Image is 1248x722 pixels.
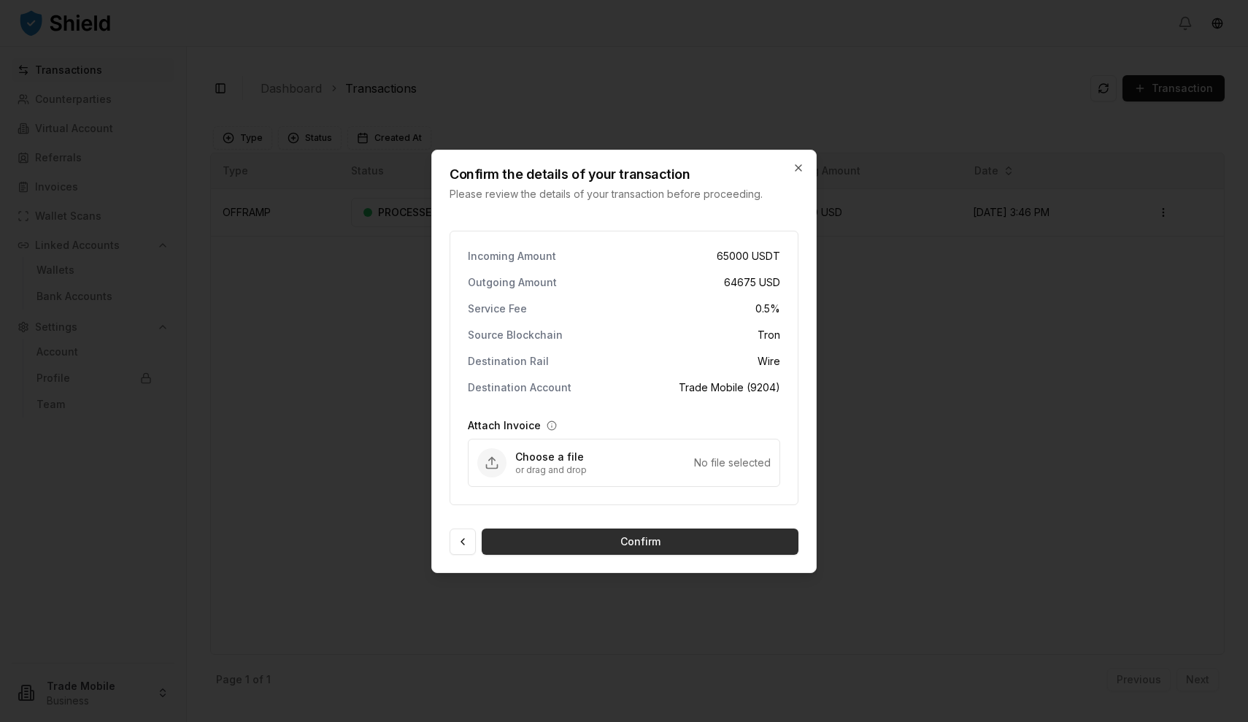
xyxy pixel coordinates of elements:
[450,187,769,201] p: Please review the details of your transaction before proceeding.
[482,529,798,555] button: Confirm
[468,418,541,433] label: Attach Invoice
[758,328,780,342] span: Tron
[468,439,780,487] div: Upload Attach Invoice
[468,356,549,366] p: Destination Rail
[468,304,527,314] p: Service Fee
[717,249,780,264] span: 65000 USDT
[515,464,694,476] p: or drag and drop
[468,251,556,261] p: Incoming Amount
[755,302,780,316] span: 0.5 %
[450,168,769,181] h2: Confirm the details of your transaction
[468,383,571,393] p: Destination Account
[515,450,694,464] p: Choose a file
[468,277,557,288] p: Outgoing Amount
[679,380,780,395] span: Trade Mobile (9204)
[724,275,780,290] span: 64675 USD
[694,456,771,470] div: No file selected
[468,330,563,340] p: Source Blockchain
[758,354,780,369] span: Wire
